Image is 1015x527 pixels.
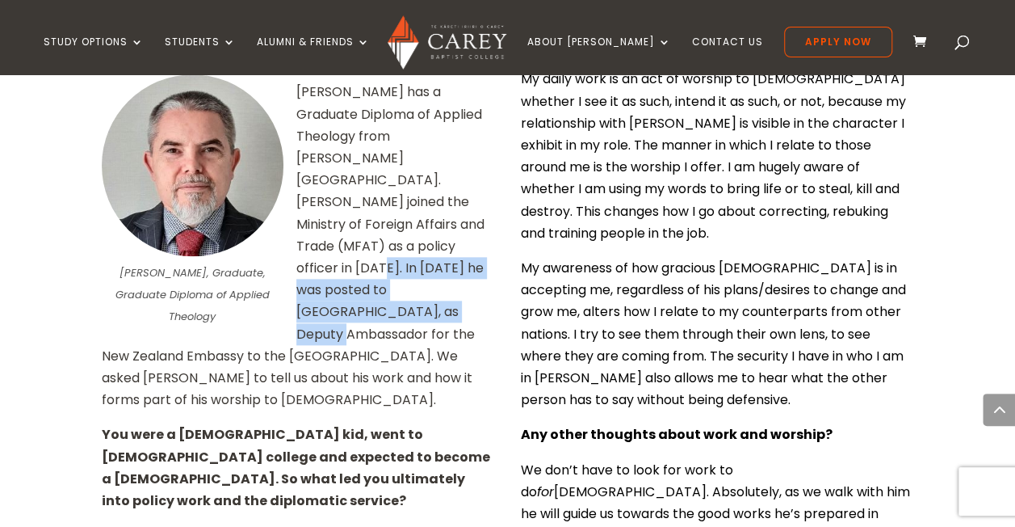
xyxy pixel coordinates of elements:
strong: Any other thoughts about work and worship? [521,425,833,444]
a: Alumni & Friends [257,36,370,74]
p: My daily work is an act of worship to [DEMOGRAPHIC_DATA] whether I see it as such, intend it as s... [521,68,914,257]
em: for [537,483,554,501]
a: Students [165,36,236,74]
p: My awareness of how gracious [DEMOGRAPHIC_DATA] is in accepting me, regardless of his plans/desir... [521,257,914,424]
a: About [PERSON_NAME] [527,36,671,74]
em: [PERSON_NAME], Graduate, Graduate Diploma of Applied Theology [115,265,270,324]
p: [PERSON_NAME] has a Graduate Diploma of Applied Theology from [PERSON_NAME][GEOGRAPHIC_DATA]. [PE... [102,81,495,424]
a: Apply Now [784,27,892,57]
img: Carey Baptist College [388,15,506,70]
strong: You were a [DEMOGRAPHIC_DATA] kid, went to [DEMOGRAPHIC_DATA] college and expected to become a [D... [102,425,490,510]
a: Contact Us [692,36,763,74]
a: Study Options [44,36,144,74]
img: Profile of Tim Given [102,74,283,256]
